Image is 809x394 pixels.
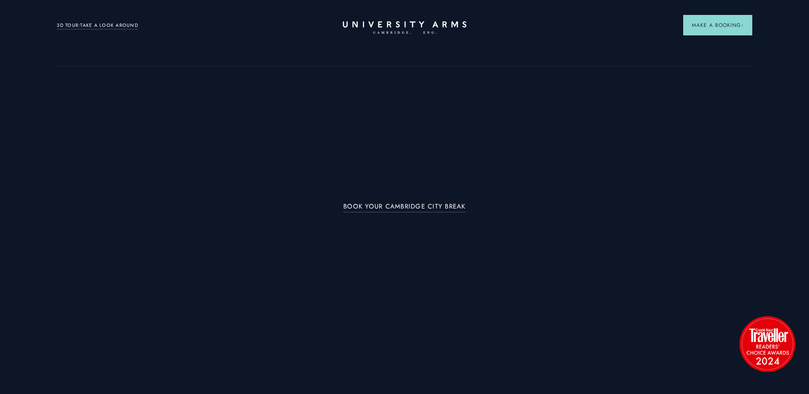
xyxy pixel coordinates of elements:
[692,21,744,29] span: Make a Booking
[57,22,138,29] a: 3D TOUR:TAKE A LOOK AROUND
[343,203,466,213] a: BOOK YOUR CAMBRIDGE CITY BREAK
[683,15,752,35] button: Make a BookingArrow icon
[741,24,744,27] img: Arrow icon
[343,21,467,35] a: Home
[735,312,799,376] img: image-2524eff8f0c5d55edbf694693304c4387916dea5-1501x1501-png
